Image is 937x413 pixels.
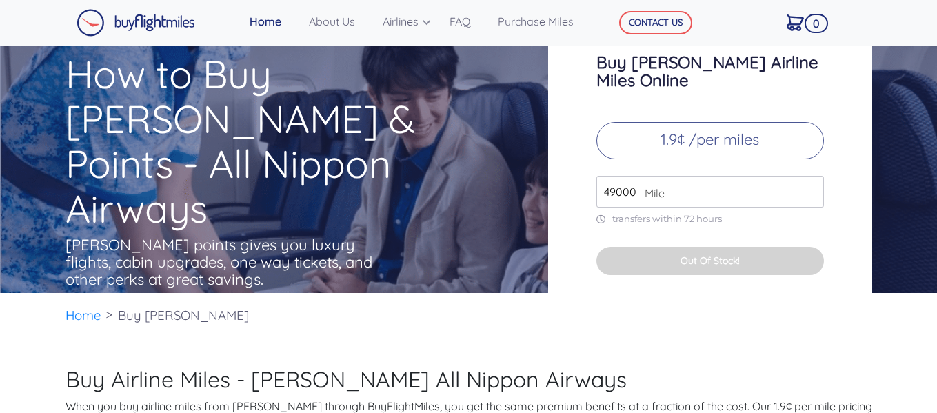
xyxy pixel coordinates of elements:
span: 0 [805,14,828,33]
a: Buy Flight Miles Logo [77,6,195,40]
span: Mile [638,185,665,201]
li: Buy [PERSON_NAME] [111,293,256,338]
button: Out Of Stock! [596,247,824,275]
a: 0 [781,8,823,37]
img: Cart [787,14,804,31]
button: CONTACT US [619,11,692,34]
p: [PERSON_NAME] points gives you luxury flights, cabin upgrades, one way tickets, and other perks a... [66,236,376,288]
p: transfers within 72 hours [596,213,824,225]
a: Home [244,8,303,35]
img: Buy Flight Miles Logo [77,9,195,37]
a: Airlines [377,8,443,35]
h2: Buy Airline Miles - [PERSON_NAME] All Nippon Airways [66,366,872,392]
a: Purchase Miles [492,8,596,35]
h1: How to Buy [PERSON_NAME] & Points - All Nippon Airways [66,52,494,231]
h3: Buy [PERSON_NAME] Airline Miles Online [596,53,824,89]
p: 1.9¢ /per miles [596,122,824,159]
a: FAQ [444,8,492,35]
a: Home [66,307,101,323]
a: About Us [303,8,377,35]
